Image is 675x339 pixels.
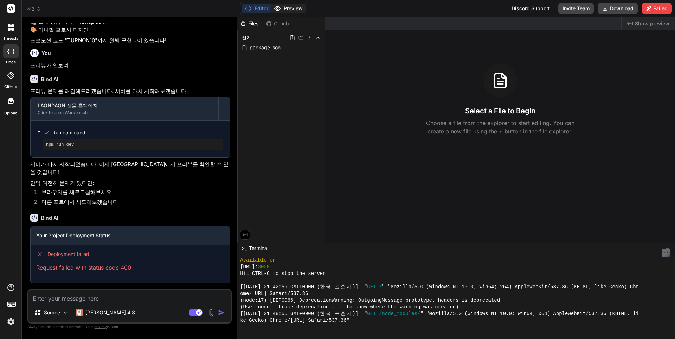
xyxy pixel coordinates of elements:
[379,284,382,290] span: /
[271,4,306,13] button: Preview
[240,264,258,270] span: [URL]:
[249,245,268,252] span: Terminal
[465,106,535,116] h3: Select a File to Begin
[27,5,41,12] span: 선2
[422,119,579,136] p: Choose a file from the explorer to start editing. You can create a new file using the + button in...
[30,179,230,187] p: 만약 여전히 문제가 있다면:
[218,309,225,316] img: icon
[242,34,250,41] span: 선2
[240,297,500,304] span: (node:17) [DEP0066] DeprecationWarning: OutgoingMessage.prototype._headers is deprecated
[62,310,68,316] img: Pick Models
[367,310,376,317] span: GET
[76,309,83,316] img: Claude 4 Sonnet
[258,264,270,270] span: 3000
[240,310,320,317] span: [[DATE] 21:48:55 GMT+0900 (
[382,284,639,290] span: " "Mozilla/5.0 (Windows NT 10.0; Win64; x64) AppleWebKit/537.36 (KHTML, like Gecko) Chr
[30,87,230,95] p: 프리뷰 문제를 해결해드리겠습니다. 서버를 다시 시작해보겠습니다.
[237,20,263,27] div: Files
[46,142,220,147] pre: npm run dev
[335,310,352,317] span: 표준시
[41,50,51,57] h6: You
[27,324,232,330] p: Always double-check its answers. Your in Bind
[242,245,247,252] span: >_
[320,310,332,317] span: 한국
[242,4,271,13] button: Editor
[38,102,211,109] div: LAONDAON 선물 홈페이지
[47,251,89,258] span: Deployment failed
[85,309,138,316] p: [PERSON_NAME] 4 S..
[41,214,58,221] h6: Bind AI
[36,263,224,272] p: Request failed with status code 400
[558,3,594,14] button: Invite Team
[320,284,332,290] span: 한국
[240,317,349,324] span: ke Gecko) Chrome/[URL] Safari/537.36"
[38,110,211,115] div: Click to open Workbench
[352,284,367,290] span: )] "
[263,20,292,27] div: Github
[240,270,326,277] span: Hit CTRL-C to stop the server
[3,36,18,42] label: threads
[367,284,376,290] span: GET
[249,43,281,52] span: package.json
[240,290,311,297] span: ome/[URL] Safari/537.36"
[31,97,218,120] button: LAONDAON 선물 홈페이지Click to open Workbench
[4,110,18,116] label: Upload
[335,284,352,290] span: 표준시
[207,309,215,317] img: attachment
[4,84,17,90] label: GitHub
[5,316,17,328] img: settings
[36,232,224,239] h3: Your Project Deployment Status
[352,310,367,317] span: )] "
[666,245,669,252] span: −
[240,284,320,290] span: [[DATE] 21:42:59 GMT+0900 (
[420,310,639,317] span: " "Mozilla/5.0 (Windows NT 10.0; Win64; x64) AppleWebKit/537.36 (KHTML, li
[30,62,230,70] p: 프리뷰가 안보여
[507,3,554,14] div: Discord Support
[240,304,458,310] span: (Use `node --trace-deprecation ...` to show where the warning was created)
[635,20,669,27] span: Show preview
[30,37,230,45] p: 프로모션 코드 "TURNON10"까지 완벽 구현되어 있습니다!
[41,76,58,83] h6: Bind AI
[94,325,107,329] span: privacy
[6,59,16,65] label: code
[30,161,230,176] p: 서버가 다시 시작되었습니다. 이제 [GEOGRAPHIC_DATA]에서 프리뷰를 확인할 수 있을 것입니다!
[52,129,223,136] span: Run command
[44,309,60,316] p: Source
[598,3,638,14] button: Download
[642,3,672,14] button: Failed
[36,198,230,208] li: 다른 포트에서 시도해보겠습니다
[36,188,230,198] li: 브라우저를 새로고침해보세요
[240,257,278,264] span: Available on:
[379,310,420,317] span: /node_modules/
